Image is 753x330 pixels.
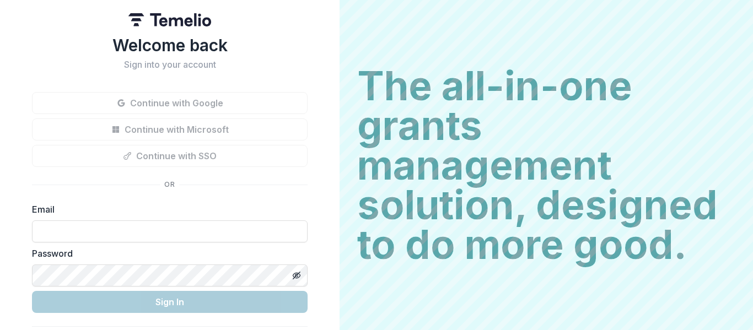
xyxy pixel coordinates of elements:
label: Password [32,247,301,260]
button: Continue with Microsoft [32,118,308,140]
button: Toggle password visibility [288,267,305,284]
button: Continue with Google [32,92,308,114]
h2: Sign into your account [32,59,308,70]
h1: Welcome back [32,35,308,55]
img: Temelio [128,13,211,26]
label: Email [32,203,301,216]
button: Sign In [32,291,308,313]
button: Continue with SSO [32,145,308,167]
